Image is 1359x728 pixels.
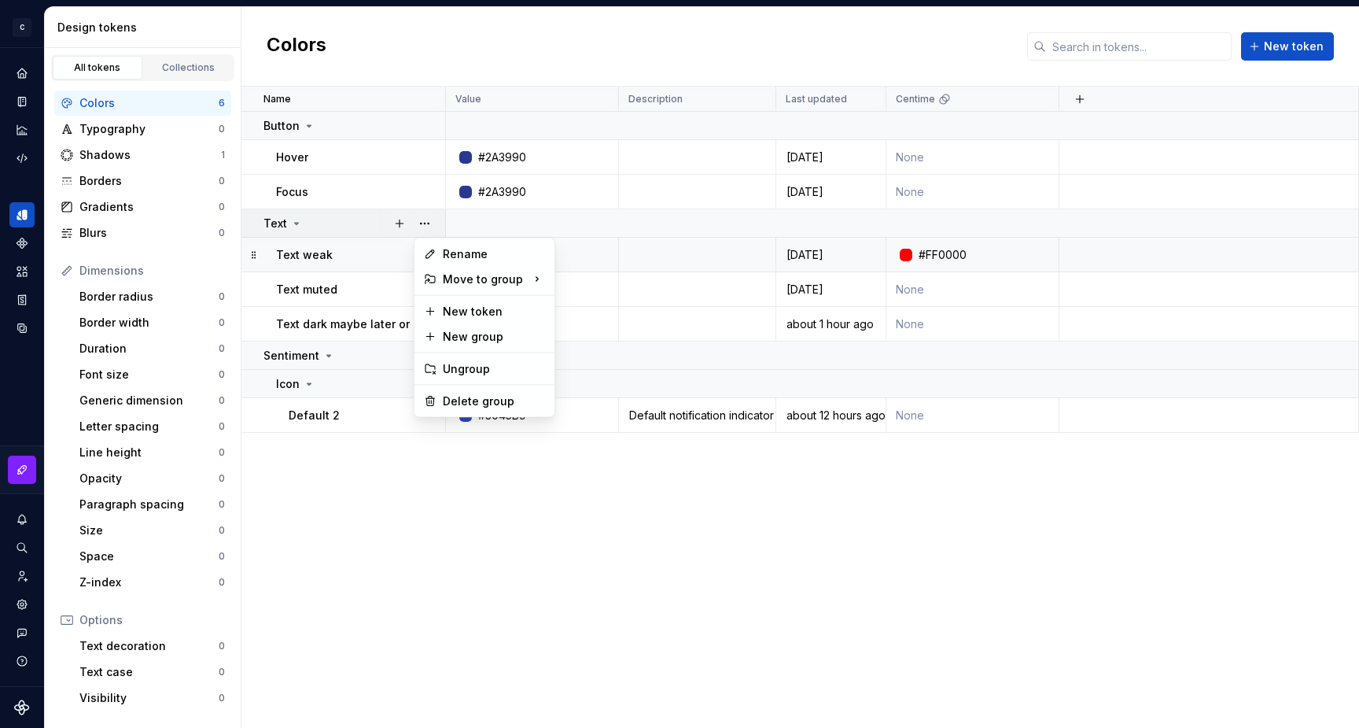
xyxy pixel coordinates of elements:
div: Ungroup [443,361,545,377]
div: New token [443,304,545,320]
div: New group [443,329,545,345]
div: Rename [443,246,545,262]
div: Delete group [443,394,545,409]
div: Move to group [418,267,551,292]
